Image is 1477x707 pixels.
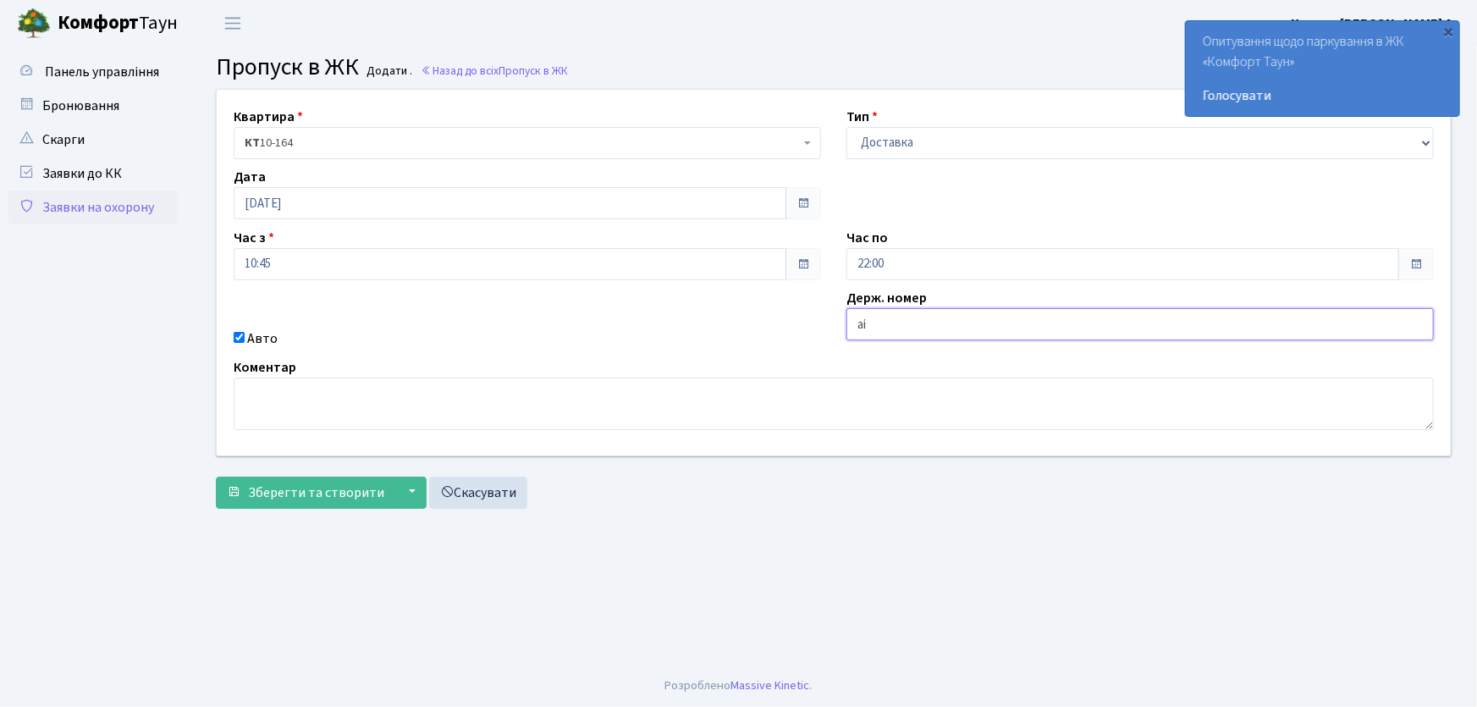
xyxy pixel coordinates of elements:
span: Панель управління [45,63,159,81]
img: logo.png [17,7,51,41]
label: Квартира [234,107,303,127]
label: Час по [846,228,888,248]
span: Пропуск в ЖК [499,63,568,79]
a: Назад до всіхПропуск в ЖК [421,63,568,79]
span: Таун [58,9,178,38]
a: Бронювання [8,89,178,123]
div: × [1441,23,1458,40]
b: Комфорт [58,9,139,36]
span: <b>КТ</b>&nbsp;&nbsp;&nbsp;&nbsp;10-164 [245,135,800,152]
input: AA0001AA [846,308,1434,340]
a: Голосувати [1203,86,1442,106]
label: Коментар [234,357,296,378]
a: Заявки до КК [8,157,178,191]
button: Переключити навігацію [212,9,254,37]
div: Опитування щодо паркування в ЖК «Комфорт Таун» [1186,21,1459,116]
small: Додати . [364,64,413,79]
a: Панель управління [8,55,178,89]
a: Цитрус [PERSON_NAME] А. [1291,14,1457,34]
span: Зберегти та створити [248,483,384,502]
a: Скарги [8,123,178,157]
span: Пропуск в ЖК [216,50,359,84]
label: Дата [234,167,266,187]
b: Цитрус [PERSON_NAME] А. [1291,14,1457,33]
div: Розроблено . [665,677,813,695]
span: <b>КТ</b>&nbsp;&nbsp;&nbsp;&nbsp;10-164 [234,127,821,159]
button: Зберегти та створити [216,477,395,509]
a: Скасувати [429,477,527,509]
label: Тип [846,107,878,127]
b: КТ [245,135,260,152]
a: Massive Kinetic [731,677,810,694]
a: Заявки на охорону [8,191,178,224]
label: Авто [247,329,278,349]
label: Держ. номер [846,288,927,308]
label: Час з [234,228,274,248]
